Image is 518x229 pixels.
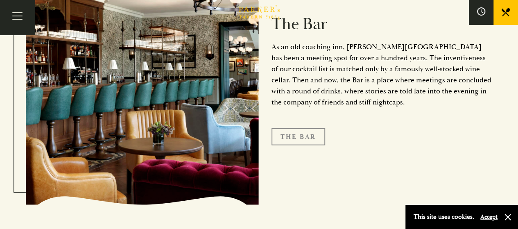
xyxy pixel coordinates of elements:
p: As an old coaching inn, [PERSON_NAME][GEOGRAPHIC_DATA] has been a meeting spot for over a hundred... [271,41,493,108]
p: This site uses cookies. [414,211,474,223]
button: Accept [480,213,498,221]
a: The Bar [271,128,325,145]
button: Close and accept [504,213,512,221]
h2: The Bar [271,14,493,34]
